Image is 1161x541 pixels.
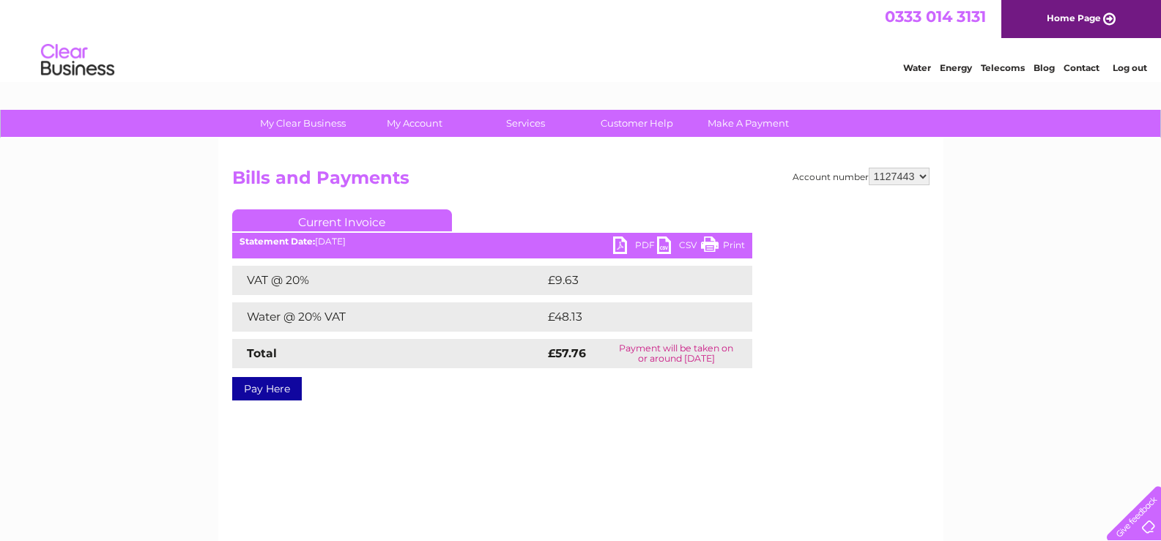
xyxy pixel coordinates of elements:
[240,236,315,247] b: Statement Date:
[885,7,986,26] a: 0333 014 3131
[548,346,586,360] strong: £57.76
[1034,62,1055,73] a: Blog
[701,236,745,258] a: Print
[657,236,701,258] a: CSV
[1113,62,1147,73] a: Log out
[232,266,544,295] td: VAT @ 20%
[544,266,719,295] td: £9.63
[576,110,697,137] a: Customer Help
[232,302,544,332] td: Water @ 20% VAT
[235,8,927,71] div: Clear Business is a trading name of Verastar Limited (registered in [GEOGRAPHIC_DATA] No. 3667643...
[793,168,930,185] div: Account number
[688,110,809,137] a: Make A Payment
[981,62,1025,73] a: Telecoms
[232,209,452,231] a: Current Invoice
[247,346,277,360] strong: Total
[232,377,302,400] a: Pay Here
[601,339,752,368] td: Payment will be taken on or around [DATE]
[903,62,931,73] a: Water
[232,236,752,247] div: [DATE]
[613,236,657,258] a: PDF
[1064,62,1099,73] a: Contact
[940,62,972,73] a: Energy
[354,110,475,137] a: My Account
[544,302,722,332] td: £48.13
[465,110,586,137] a: Services
[242,110,363,137] a: My Clear Business
[40,38,115,83] img: logo.png
[232,168,930,195] h2: Bills and Payments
